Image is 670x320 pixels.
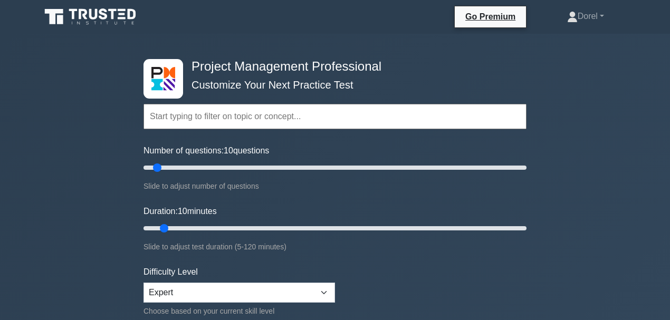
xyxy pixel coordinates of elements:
[187,59,475,74] h4: Project Management Professional
[143,305,335,317] div: Choose based on your current skill level
[224,146,233,155] span: 10
[542,6,629,27] a: Dorel
[143,205,217,218] label: Duration: minutes
[143,266,198,278] label: Difficulty Level
[459,10,522,23] a: Go Premium
[178,207,187,216] span: 10
[143,144,269,157] label: Number of questions: questions
[143,240,527,253] div: Slide to adjust test duration (5-120 minutes)
[143,180,527,192] div: Slide to adjust number of questions
[143,104,527,129] input: Start typing to filter on topic or concept...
